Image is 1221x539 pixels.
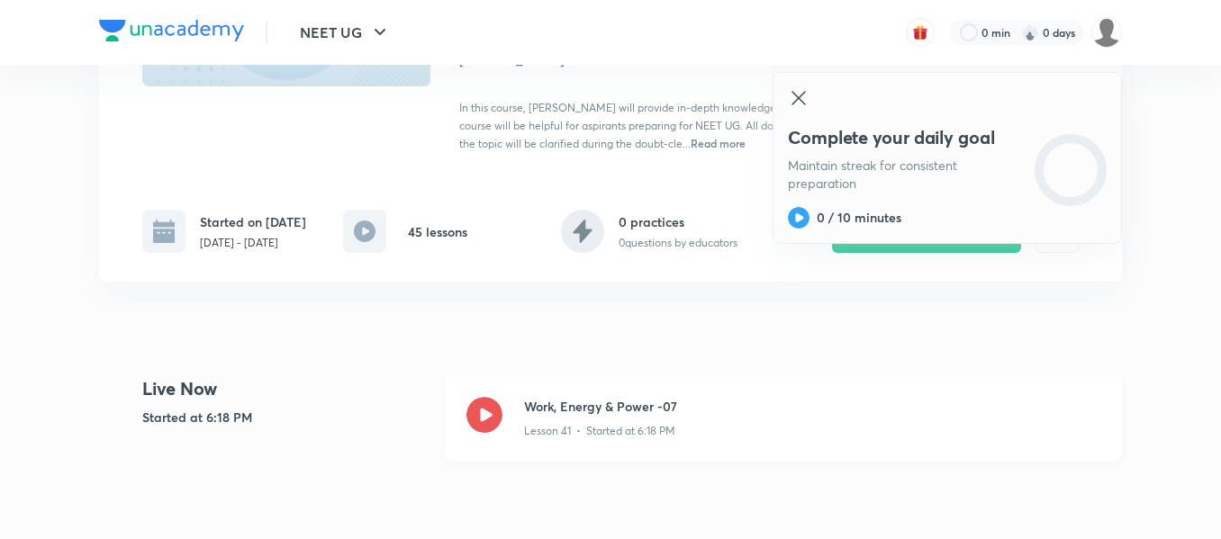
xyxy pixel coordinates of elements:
[788,157,1022,193] p: Maintain streak for consistent preparation
[691,136,746,150] span: Read more
[459,101,851,150] span: In this course, [PERSON_NAME] will provide in-depth knowledge of Physics. The course will be help...
[524,397,1100,416] h3: Work, Energy & Power -07
[524,423,675,439] p: Lesson 41 • Started at 6:18 PM
[906,18,935,47] button: avatar
[99,20,244,46] a: Company Logo
[408,222,467,241] h6: 45 lessons
[1091,17,1122,48] img: Gopal Kumar
[142,375,430,402] h4: Live Now
[142,408,430,427] h5: Started at 6:18 PM
[788,126,1022,149] h4: Complete your daily goal
[1021,23,1039,41] img: streak
[445,375,1122,482] a: Work, Energy & Power -07Lesson 41 • Started at 6:18 PM
[817,209,901,227] h6: 0 / 10 minutes
[912,24,928,40] img: avatar
[99,20,244,41] img: Company Logo
[289,14,402,50] button: NEET UG
[619,212,737,231] h6: 0 practices
[200,212,306,231] h6: Started on [DATE]
[619,235,737,251] p: 0 questions by educators
[200,235,306,251] p: [DATE] - [DATE]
